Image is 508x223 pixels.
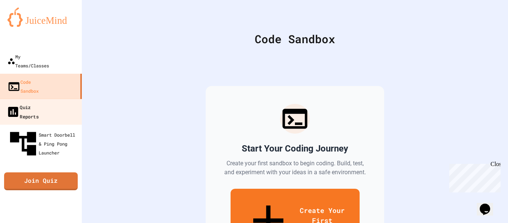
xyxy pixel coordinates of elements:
[224,159,366,177] p: Create your first sandbox to begin coding. Build, test, and experiment with your ideas in a safe ...
[3,3,51,47] div: Chat with us now!Close
[100,31,489,47] div: Code Sandbox
[242,143,348,154] h2: Start Your Coding Journey
[7,77,39,95] div: Code Sandbox
[446,161,501,192] iframe: chat widget
[7,7,74,27] img: logo-orange.svg
[6,102,39,121] div: Quiz Reports
[7,52,49,70] div: My Teams/Classes
[4,172,78,190] a: Join Quiz
[7,128,79,159] div: Smart Doorbell & Ping Pong Launcher
[477,193,501,216] iframe: chat widget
